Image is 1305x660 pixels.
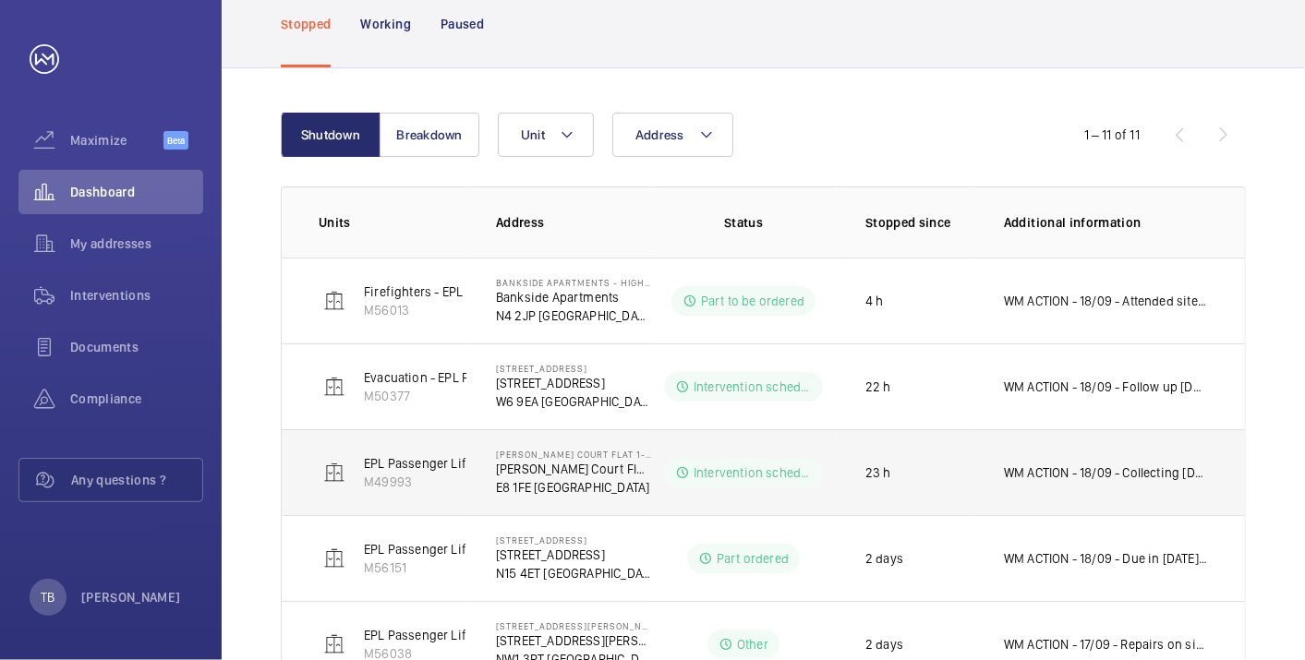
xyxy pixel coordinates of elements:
p: E8 1FE [GEOGRAPHIC_DATA] [496,478,651,497]
p: 23 h [865,463,891,482]
p: M56151 [364,558,470,577]
button: Shutdown [281,113,381,157]
span: Documents [70,338,203,356]
p: WM ACTION - 18/09 - Attended site, found new door belt required. Sourcing parts [1004,292,1208,310]
p: Intervention scheduled [694,463,812,482]
span: My addresses [70,234,203,253]
p: [STREET_ADDRESS][PERSON_NAME] [496,631,651,650]
p: M56013 [364,301,549,319]
span: Beta [163,131,188,150]
button: Address [612,113,733,157]
p: [PERSON_NAME] Court Flat 1-15 [496,460,651,478]
p: Other [737,635,768,654]
p: 2 days [865,635,903,654]
span: Any questions ? [71,471,202,489]
p: EPL Passenger Lift [364,540,470,558]
p: WM ACTION - 17/09 - Repairs on site [DATE] Repairs to attend ETA TBC [1004,635,1208,654]
p: Bankside Apartments - High Risk Building [496,277,651,288]
p: Evacuation - EPL Passenger Lift No 1 [364,368,572,387]
p: Part to be ordered [701,292,804,310]
p: WM ACTION - 18/09 - Collecting [DATE] to fit 17/09 - New lock required [1004,463,1208,482]
p: [PERSON_NAME] [81,588,181,606]
span: Interventions [70,286,203,305]
span: Unit [521,127,545,142]
p: WM ACTION - 18/09 - Due in [DATE] Part ordered ETA TBC. 17.09.25 [DATE] - Edges required [1004,549,1208,568]
img: elevator.svg [323,633,345,655]
p: Address [496,213,651,232]
p: Stopped [281,15,331,33]
p: Firefighters - EPL Passenger Lift [364,282,549,301]
p: TB [41,588,54,606]
p: Working [360,15,410,33]
p: Part ordered [717,549,789,568]
p: Intervention scheduled [694,378,812,396]
button: Unit [498,113,594,157]
p: WM ACTION - 18/09 - Follow up [DATE] 17/09 - No access [1004,378,1208,396]
p: Paused [441,15,484,33]
p: 4 h [865,292,884,310]
img: elevator.svg [323,290,345,312]
p: Units [319,213,466,232]
p: N4 2JP [GEOGRAPHIC_DATA] [496,306,651,325]
p: [STREET_ADDRESS] [496,374,651,392]
p: [STREET_ADDRESS][PERSON_NAME] [496,620,651,631]
button: Breakdown [380,113,479,157]
p: M49993 [364,473,470,491]
img: elevator.svg [323,462,345,484]
p: Stopped since [865,213,974,232]
p: W6 9EA [GEOGRAPHIC_DATA] [496,392,651,411]
p: [STREET_ADDRESS] [496,534,651,546]
span: Compliance [70,390,203,408]
span: Address [635,127,684,142]
img: elevator.svg [323,376,345,398]
p: N15 4ET [GEOGRAPHIC_DATA] [496,564,651,582]
p: EPL Passenger Lift [364,626,470,644]
p: EPL Passenger Lift [364,454,470,473]
p: M50377 [364,387,572,405]
span: Dashboard [70,183,203,201]
p: 22 h [865,378,891,396]
div: 1 – 11 of 11 [1084,126,1140,144]
img: elevator.svg [323,547,345,570]
p: [STREET_ADDRESS] [496,363,651,374]
p: 2 days [865,549,903,568]
p: Status [664,213,823,232]
p: Bankside Apartments [496,288,651,306]
p: [PERSON_NAME] Court Flat 1-15 [496,449,651,460]
p: Additional information [1004,213,1208,232]
p: [STREET_ADDRESS] [496,546,651,564]
span: Maximize [70,131,163,150]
